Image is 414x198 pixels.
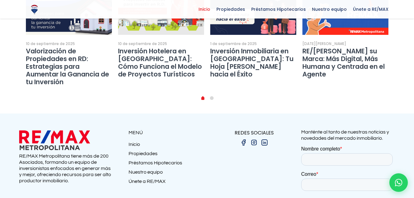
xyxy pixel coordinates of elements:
[350,5,391,14] span: Únete a RE/MAX
[129,178,207,188] a: Únete a RE/MAX
[26,41,75,47] div: 10 de septiembre de 2025
[195,5,213,14] span: Inicio
[301,129,395,141] p: Manténte al tanto de nuestras noticias y novedades del mercado inmobiliario.
[118,47,202,79] a: Inversión Hotelera en [GEOGRAPHIC_DATA]: Cómo Funciona el Modelo de Proyectos Turísticos
[118,41,167,47] div: 10 de septiembre de 2025
[210,96,214,100] a: 1
[129,160,207,169] a: Préstamos Hipotecarios
[210,47,293,79] a: Inversión Inmobiliaria en [GEOGRAPHIC_DATA]: Tu Hoja [PERSON_NAME] hacia el Éxito
[207,129,301,137] p: REDES SOCIALES
[19,129,90,151] img: remax metropolitana logo
[129,141,207,151] a: Inicio
[129,151,207,160] a: Propiedades
[213,5,248,14] span: Propiedades
[240,139,247,146] img: facebook.png
[201,97,204,100] a: 0
[302,41,346,47] div: [DATE][PERSON_NAME]
[309,5,350,14] span: Nuestro equipo
[19,153,113,184] p: RE/MAX Metropolitana tiene más de 200 Asociados, formando un equipo de inversionistas enfocados e...
[29,4,40,15] img: Logo de REMAX
[129,169,207,178] a: Nuestro equipo
[129,129,207,137] p: MENÚ
[261,139,268,146] img: linkedin.png
[26,47,109,86] a: Valorización de Propiedades en RD: Estrategias para Aumentar la Ganancia de tu Inversión
[210,41,257,47] div: 1 de septiembre de 2025
[250,139,258,146] img: instagram.png
[248,5,309,14] span: Préstamos Hipotecarios
[302,47,385,79] a: RE/[PERSON_NAME] su Marca: Más Digital, Más Humana y Centrada en el Agente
